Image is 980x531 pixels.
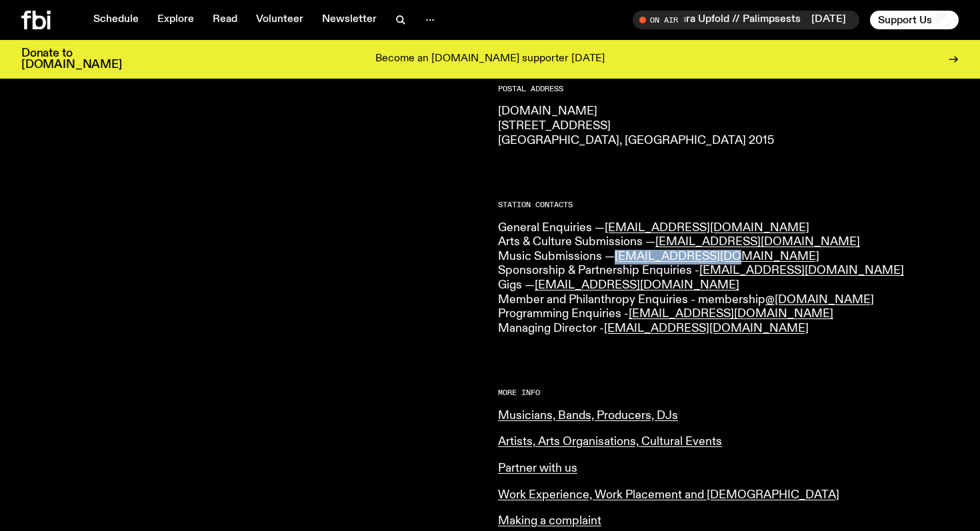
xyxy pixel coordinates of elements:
h2: Station Contacts [498,201,959,209]
button: Support Us [870,11,959,29]
p: General Enquiries — Arts & Culture Submissions — Music Submissions — Sponsorship & Partnership En... [498,221,959,336]
a: [EMAIL_ADDRESS][DOMAIN_NAME] [629,308,833,320]
a: @[DOMAIN_NAME] [765,294,874,306]
span: Support Us [878,14,932,26]
a: [EMAIL_ADDRESS][DOMAIN_NAME] [615,251,819,263]
a: Making a complaint [498,515,601,527]
h3: Donate to [DOMAIN_NAME] [21,48,122,71]
a: Newsletter [314,11,385,29]
a: [EMAIL_ADDRESS][DOMAIN_NAME] [605,222,809,234]
h2: More Info [498,389,959,396]
a: Read [205,11,245,29]
a: [EMAIL_ADDRESS][DOMAIN_NAME] [699,265,904,276]
a: Work Experience, Work Placement and [DEMOGRAPHIC_DATA] [498,489,839,501]
a: Partner with us [498,462,577,474]
a: [EMAIL_ADDRESS][DOMAIN_NAME] [655,236,860,248]
p: [DOMAIN_NAME] [STREET_ADDRESS] [GEOGRAPHIC_DATA], [GEOGRAPHIC_DATA] 2015 [498,105,959,148]
p: Become an [DOMAIN_NAME] supporter [DATE] [375,53,605,65]
a: Volunteer [248,11,311,29]
a: Explore [149,11,202,29]
a: [EMAIL_ADDRESS][DOMAIN_NAME] [535,279,739,291]
a: Schedule [85,11,147,29]
a: Artists, Arts Organisations, Cultural Events [498,436,722,448]
a: Musicians, Bands, Producers, DJs [498,410,678,422]
a: [EMAIL_ADDRESS][DOMAIN_NAME] [604,322,809,334]
button: On Air[DATE] Lunch with Zara Upfold // Palimpsests[DATE] Lunch with Zara Upfold // Palimpsests [633,11,859,29]
h2: Postal Address [498,85,959,93]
